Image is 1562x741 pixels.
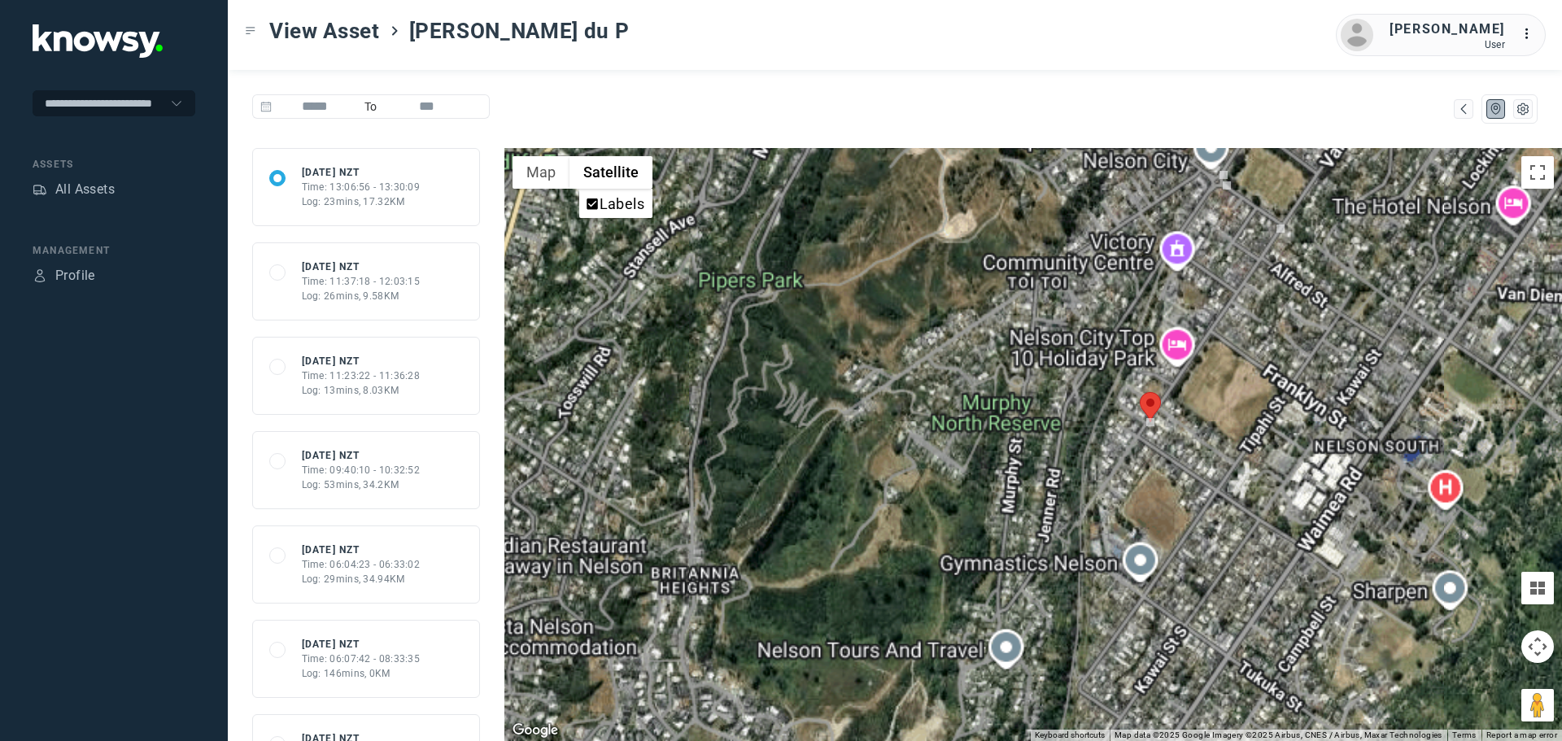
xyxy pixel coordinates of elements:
div: [DATE] NZT [302,637,421,652]
li: Labels [581,190,651,216]
div: Log: 146mins, 0KM [302,666,421,681]
div: Assets [33,182,47,197]
div: Time: 06:04:23 - 06:33:02 [302,557,421,572]
img: Application Logo [33,24,163,58]
div: [DATE] NZT [302,354,421,368]
div: Assets [33,157,195,172]
div: [PERSON_NAME] [1390,20,1505,39]
a: Terms (opens in new tab) [1452,730,1477,739]
div: > [388,24,401,37]
div: User [1390,39,1505,50]
img: Google [508,720,562,741]
div: Profile [33,268,47,283]
div: Map [1456,102,1471,116]
button: Show satellite imagery [569,156,652,189]
div: Log: 53mins, 34.2KM [302,477,421,492]
button: Map camera controls [1521,630,1554,663]
div: Management [33,243,195,258]
div: Log: 23mins, 17.32KM [302,194,421,209]
div: Time: 13:06:56 - 13:30:09 [302,180,421,194]
ul: Show satellite imagery [579,189,652,218]
div: Log: 29mins, 34.94KM [302,572,421,586]
div: List [1516,102,1530,116]
tspan: ... [1522,28,1538,40]
div: [DATE] NZT [302,165,421,180]
div: [DATE] NZT [302,543,421,557]
div: : [1521,24,1541,46]
a: Open this area in Google Maps (opens a new window) [508,720,562,741]
a: ProfileProfile [33,266,95,286]
div: [DATE] NZT [302,259,421,274]
span: View Asset [269,16,380,46]
div: Toggle Menu [245,25,256,37]
a: Report a map error [1486,730,1557,739]
button: Keyboard shortcuts [1035,730,1105,741]
span: To [358,94,384,119]
span: Map data ©2025 Google Imagery ©2025 Airbus, CNES / Airbus, Maxar Technologies [1115,730,1442,739]
button: Drag Pegman onto the map to open Street View [1521,689,1554,721]
div: Log: 26mins, 9.58KM [302,289,421,303]
div: Time: 06:07:42 - 08:33:35 [302,652,421,666]
button: Show street map [513,156,569,189]
div: Log: 13mins, 8.03KM [302,383,421,398]
div: Time: 09:40:10 - 10:32:52 [302,463,421,477]
button: Toggle fullscreen view [1521,156,1554,189]
a: AssetsAll Assets [33,180,115,199]
div: Map [1489,102,1503,116]
button: Tilt map [1521,572,1554,604]
img: avatar.png [1341,19,1373,51]
label: Labels [600,195,644,212]
div: : [1521,24,1541,44]
div: Time: 11:37:18 - 12:03:15 [302,274,421,289]
span: [PERSON_NAME] du P [409,16,630,46]
div: Profile [55,266,95,286]
div: All Assets [55,180,115,199]
div: Time: 11:23:22 - 11:36:28 [302,368,421,383]
div: [DATE] NZT [302,448,421,463]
